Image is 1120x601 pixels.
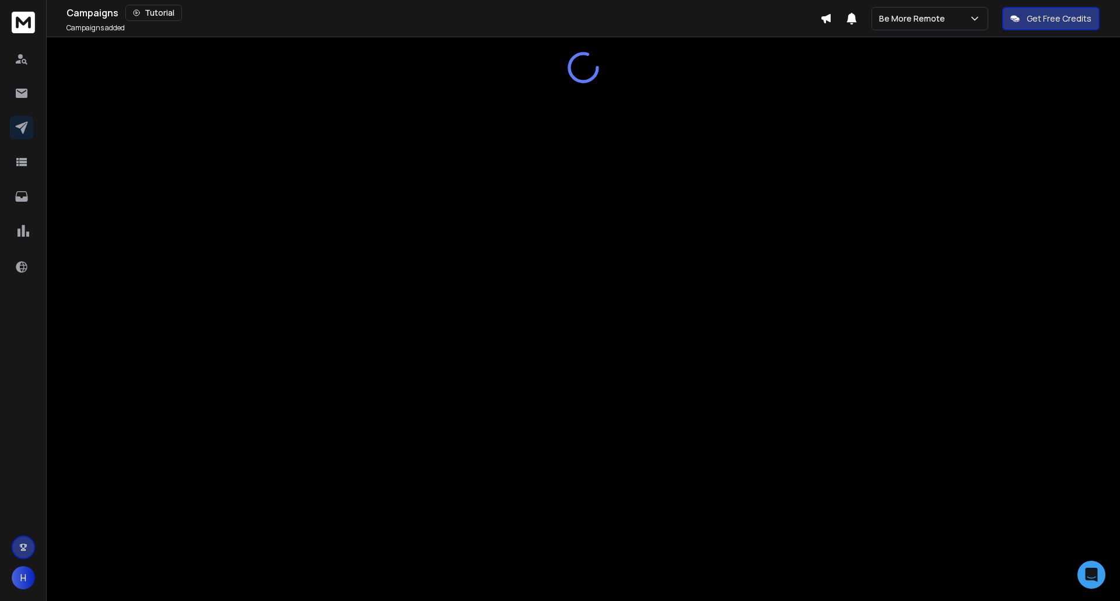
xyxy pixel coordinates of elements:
button: H [12,566,35,589]
p: Get Free Credits [1027,13,1091,24]
p: Be More Remote [879,13,950,24]
div: Open Intercom Messenger [1077,561,1105,589]
p: Campaigns added [66,23,125,33]
div: Campaigns [66,5,820,21]
button: Tutorial [125,5,182,21]
button: Get Free Credits [1002,7,1100,30]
